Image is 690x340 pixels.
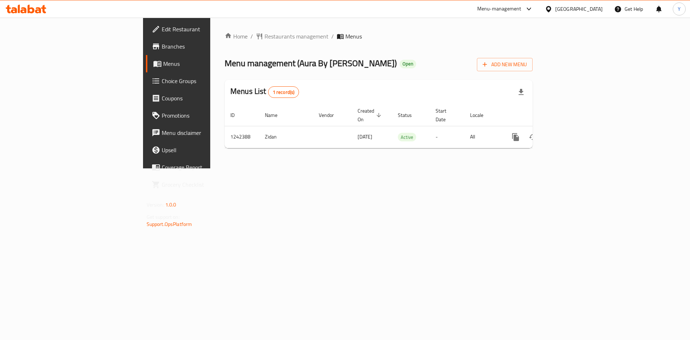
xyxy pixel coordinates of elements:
a: Choice Groups [146,72,258,90]
table: enhanced table [225,104,582,148]
span: Add New Menu [483,60,527,69]
span: Y [678,5,681,13]
span: Edit Restaurant [162,25,253,33]
span: Status [398,111,421,119]
span: Created On [358,106,383,124]
span: Branches [162,42,253,51]
span: Vendor [319,111,343,119]
span: Menus [163,59,253,68]
span: Grocery Checklist [162,180,253,189]
span: Start Date [436,106,456,124]
div: Menu-management [477,5,521,13]
div: Export file [512,83,530,101]
a: Grocery Checklist [146,176,258,193]
span: Menu disclaimer [162,128,253,137]
td: All [464,126,501,148]
span: Coupons [162,94,253,103]
span: Coverage Report [162,163,253,172]
div: Open [400,60,416,68]
a: Upsell [146,141,258,159]
span: [DATE] [358,132,372,141]
span: Choice Groups [162,77,253,85]
span: Locale [470,111,493,119]
div: [GEOGRAPHIC_DATA] [555,5,603,13]
a: Menus [146,55,258,72]
a: Support.OpsPlatform [147,219,192,229]
a: Promotions [146,107,258,124]
a: Branches [146,38,258,55]
span: Restaurants management [264,32,328,41]
div: Total records count [268,86,299,98]
td: - [430,126,464,148]
span: Name [265,111,287,119]
a: Restaurants management [256,32,328,41]
span: Promotions [162,111,253,120]
h2: Menus List [230,86,299,98]
span: Open [400,61,416,67]
th: Actions [501,104,582,126]
span: Get support on: [147,212,180,222]
li: / [331,32,334,41]
nav: breadcrumb [225,32,533,41]
span: Menus [345,32,362,41]
span: 1.0.0 [165,200,176,209]
button: Change Status [524,128,542,146]
span: 1 record(s) [268,89,299,96]
a: Edit Restaurant [146,21,258,38]
button: more [507,128,524,146]
span: Version: [147,200,164,209]
span: Upsell [162,146,253,154]
a: Menu disclaimer [146,124,258,141]
a: Coverage Report [146,159,258,176]
span: Menu management ( Aura By [PERSON_NAME] ) [225,55,397,71]
span: Active [398,133,416,141]
td: Zidan [259,126,313,148]
button: Add New Menu [477,58,533,71]
span: ID [230,111,244,119]
a: Coupons [146,90,258,107]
